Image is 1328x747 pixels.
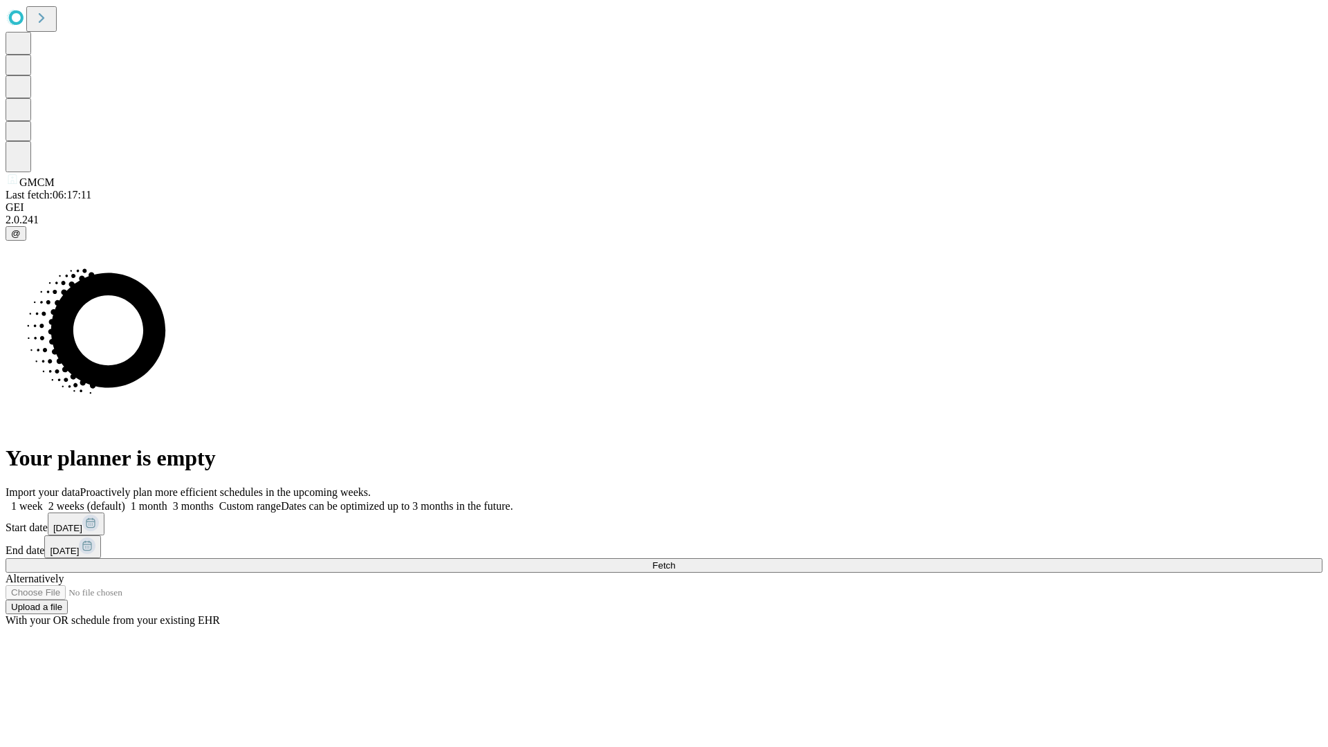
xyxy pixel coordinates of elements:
[6,573,64,584] span: Alternatively
[48,513,104,535] button: [DATE]
[652,560,675,571] span: Fetch
[11,500,43,512] span: 1 week
[80,486,371,498] span: Proactively plan more efficient schedules in the upcoming weeks.
[219,500,281,512] span: Custom range
[48,500,125,512] span: 2 weeks (default)
[50,546,79,556] span: [DATE]
[173,500,214,512] span: 3 months
[11,228,21,239] span: @
[44,535,101,558] button: [DATE]
[6,486,80,498] span: Import your data
[6,214,1322,226] div: 2.0.241
[19,176,55,188] span: GMCM
[6,513,1322,535] div: Start date
[53,523,82,533] span: [DATE]
[281,500,513,512] span: Dates can be optimized up to 3 months in the future.
[6,600,68,614] button: Upload a file
[6,226,26,241] button: @
[6,558,1322,573] button: Fetch
[6,189,91,201] span: Last fetch: 06:17:11
[6,535,1322,558] div: End date
[6,445,1322,471] h1: Your planner is empty
[6,614,220,626] span: With your OR schedule from your existing EHR
[131,500,167,512] span: 1 month
[6,201,1322,214] div: GEI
